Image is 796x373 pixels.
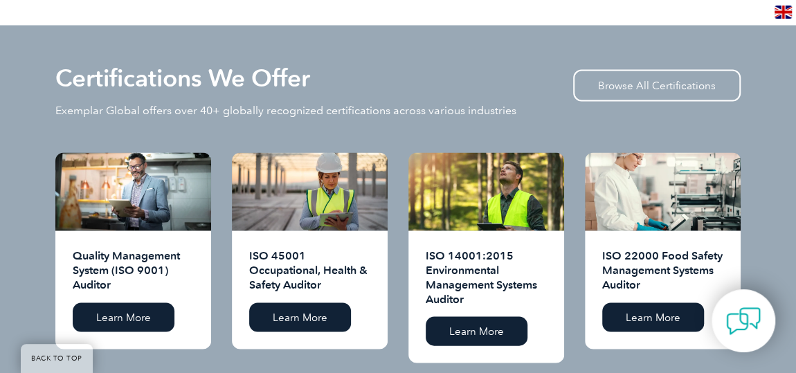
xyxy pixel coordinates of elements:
[775,6,792,19] img: en
[249,302,351,331] a: Learn More
[602,302,704,331] a: Learn More
[726,304,761,338] img: contact-chat.png
[426,248,547,306] h2: ISO 14001:2015 Environmental Management Systems Auditor
[21,344,93,373] a: BACK TO TOP
[249,248,370,292] h2: ISO 45001 Occupational, Health & Safety Auditor
[573,69,741,101] a: Browse All Certifications
[73,302,174,331] a: Learn More
[55,66,310,89] h2: Certifications We Offer
[602,248,723,292] h2: ISO 22000 Food Safety Management Systems Auditor
[426,316,527,345] a: Learn More
[55,102,516,118] p: Exemplar Global offers over 40+ globally recognized certifications across various industries
[73,248,194,292] h2: Quality Management System (ISO 9001) Auditor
